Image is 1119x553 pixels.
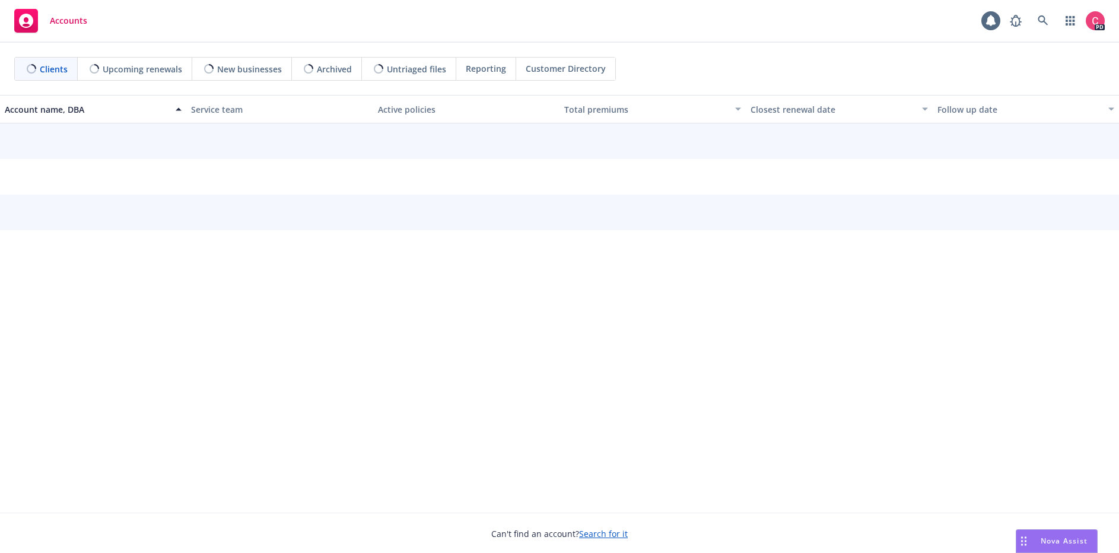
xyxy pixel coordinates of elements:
div: Closest renewal date [751,103,914,116]
div: Total premiums [564,103,728,116]
a: Report a Bug [1004,9,1028,33]
span: Archived [317,63,352,75]
a: Switch app [1058,9,1082,33]
span: Upcoming renewals [103,63,182,75]
span: Clients [40,63,68,75]
button: Service team [186,95,373,123]
span: Reporting [466,62,506,75]
div: Drag to move [1016,530,1031,552]
div: Account name, DBA [5,103,169,116]
div: Follow up date [937,103,1101,116]
a: Accounts [9,4,92,37]
span: Untriaged files [387,63,446,75]
span: New businesses [217,63,282,75]
span: Accounts [50,16,87,26]
button: Total premiums [559,95,746,123]
div: Active policies [378,103,555,116]
button: Active policies [373,95,559,123]
button: Follow up date [933,95,1119,123]
img: photo [1086,11,1105,30]
span: Can't find an account? [491,527,628,540]
div: Service team [191,103,368,116]
button: Nova Assist [1016,529,1098,553]
a: Search for it [579,528,628,539]
span: Customer Directory [526,62,606,75]
span: Nova Assist [1041,536,1088,546]
a: Search [1031,9,1055,33]
button: Closest renewal date [746,95,932,123]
